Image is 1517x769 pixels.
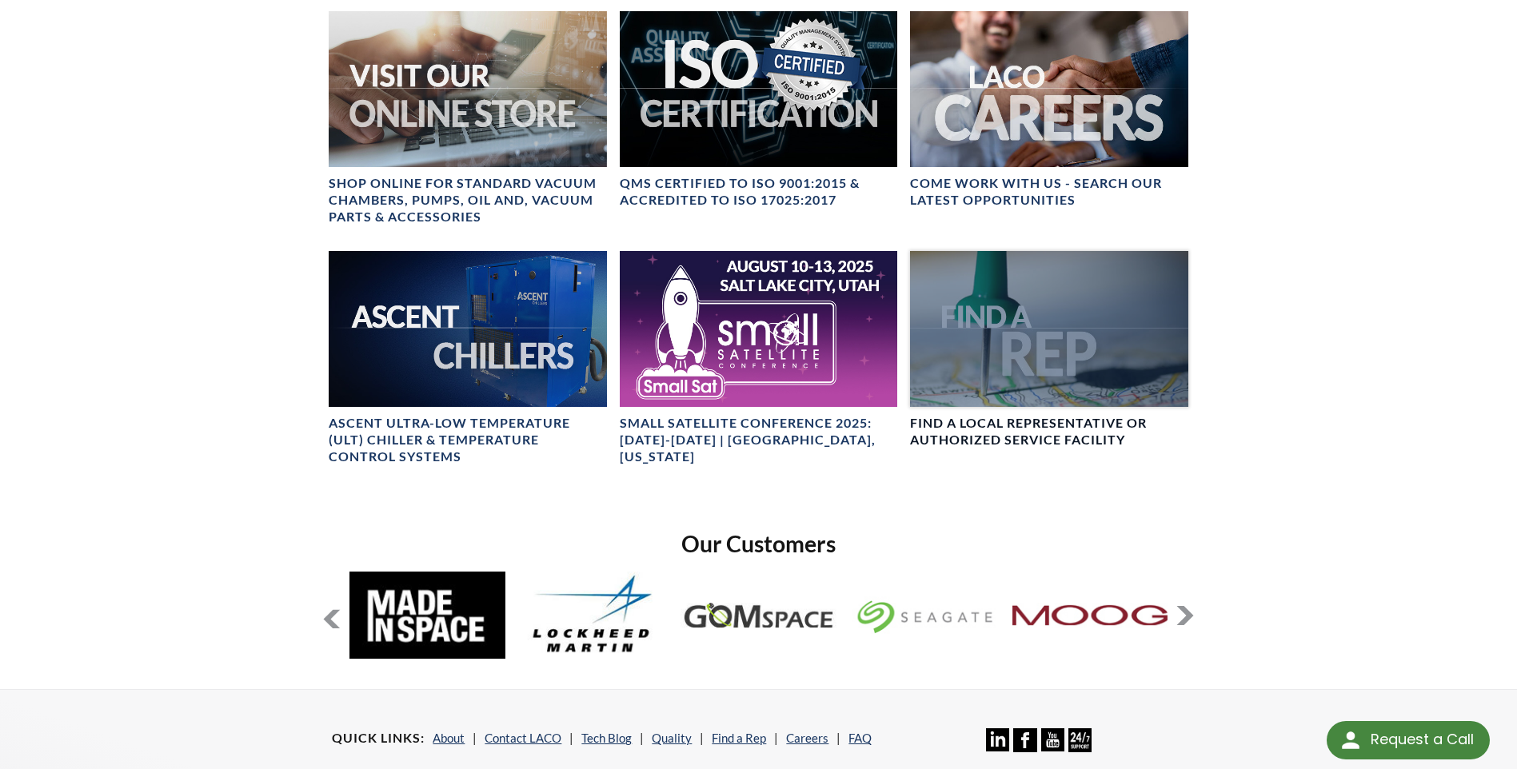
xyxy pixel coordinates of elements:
[329,11,606,225] a: Visit Our Online Store headerSHOP ONLINE FOR STANDARD VACUUM CHAMBERS, PUMPS, OIL AND, VACUUM PAR...
[1068,728,1092,751] img: 24/7 Support Icon
[1068,740,1092,755] a: 24/7 Support
[786,731,828,745] a: Careers
[515,572,671,659] img: Lockheed-Martin.jpg
[652,731,692,745] a: Quality
[910,175,1188,209] h4: COME WORK WITH US - SEARCH OUR LATEST OPPORTUNITIES
[620,415,897,464] h4: Small Satellite Conference 2025: [DATE]-[DATE] | [GEOGRAPHIC_DATA], [US_STATE]
[910,251,1188,448] a: Find A Rep Locator headerFIND A LOCAL REPRESENTATIVE OR AUTHORIZED SERVICE FACILITY
[1371,721,1474,758] div: Request a Call
[329,175,606,225] h4: SHOP ONLINE FOR STANDARD VACUUM CHAMBERS, PUMPS, OIL AND, VACUUM PARTS & ACCESSORIES
[620,251,897,465] a: Small Satellite Conference 2025: August 10-13 | Salt Lake City, UtahSmall Satellite Conference 20...
[322,529,1194,559] h2: Our Customers
[1327,721,1490,759] div: Request a Call
[329,415,606,464] h4: Ascent Ultra-Low Temperature (ULT) Chiller & Temperature Control Systems
[329,251,606,465] a: Ascent ChillerAscent Ultra-Low Temperature (ULT) Chiller & Temperature Control Systems
[349,572,505,659] img: MadeInSpace.jpg
[1012,572,1168,659] img: MOOG.jpg
[620,11,897,209] a: ISO Certification headerQMS CERTIFIED to ISO 9001:2015 & Accredited to ISO 17025:2017
[433,731,465,745] a: About
[681,572,836,659] img: GOM-Space.jpg
[910,11,1188,209] a: Header for LACO Careers OpportunitiesCOME WORK WITH US - SEARCH OUR LATEST OPPORTUNITIES
[581,731,632,745] a: Tech Blog
[712,731,766,745] a: Find a Rep
[485,731,561,745] a: Contact LACO
[848,731,872,745] a: FAQ
[1338,727,1363,753] img: round button
[332,730,425,747] h4: Quick Links
[620,175,897,209] h4: QMS CERTIFIED to ISO 9001:2015 & Accredited to ISO 17025:2017
[846,572,1002,659] img: LOGO_200x112.jpg
[910,415,1188,448] h4: FIND A LOCAL REPRESENTATIVE OR AUTHORIZED SERVICE FACILITY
